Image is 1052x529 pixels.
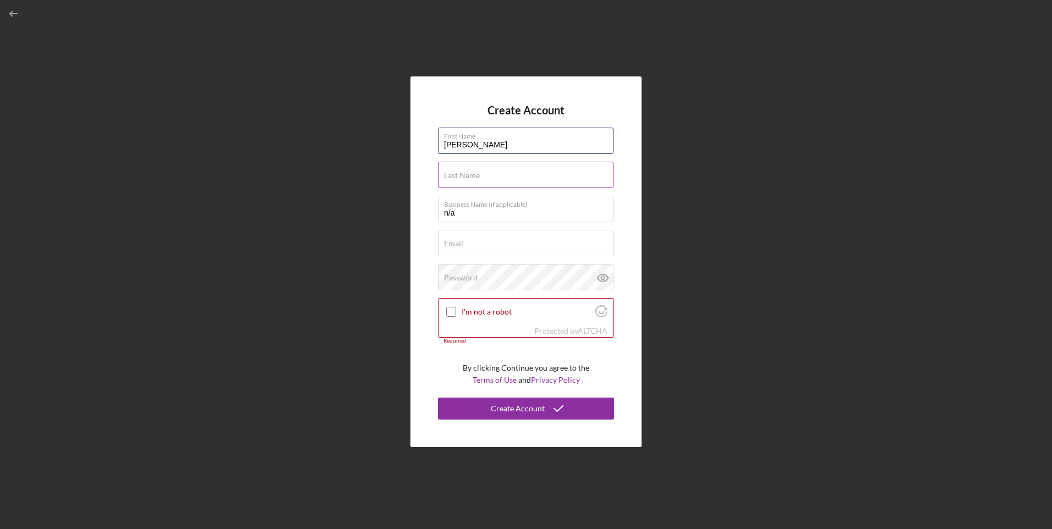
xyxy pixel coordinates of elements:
[444,171,480,180] label: Last Name
[473,375,517,384] a: Terms of Use
[444,196,613,208] label: Business Name (if applicable)
[438,338,614,344] div: Required
[444,239,463,248] label: Email
[438,398,614,420] button: Create Account
[444,273,478,282] label: Password
[444,128,613,140] label: First Name
[578,326,607,335] a: Visit Altcha.org
[487,104,565,117] h4: Create Account
[534,327,607,335] div: Protected by
[531,375,580,384] a: Privacy Policy
[463,362,589,387] p: By clicking Continue you agree to the and
[491,398,545,420] div: Create Account
[462,307,592,316] label: I'm not a robot
[595,310,607,319] a: Visit Altcha.org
